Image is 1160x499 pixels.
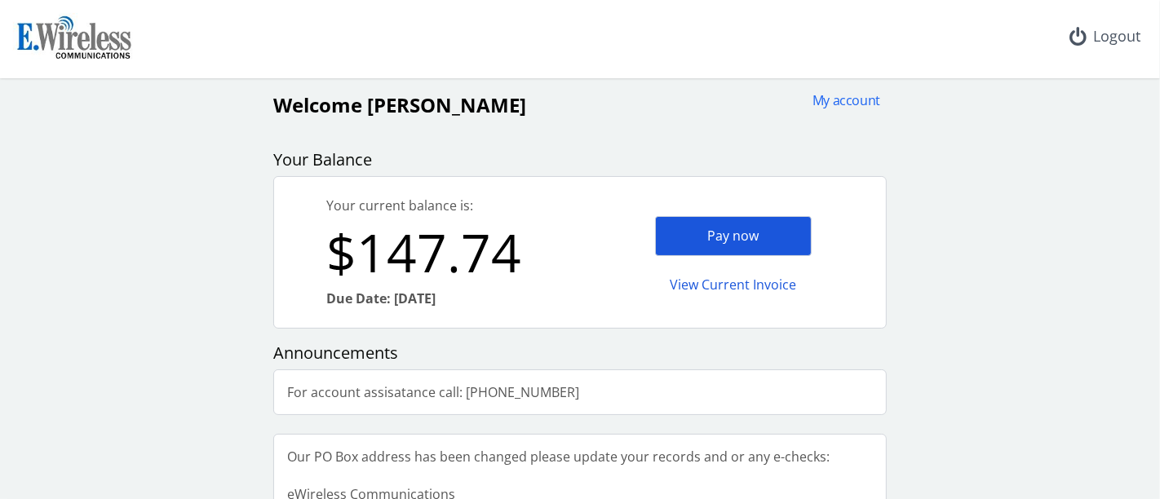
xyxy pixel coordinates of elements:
div: For account assisatance call: [PHONE_NUMBER] [274,370,592,415]
span: Announcements [273,342,398,364]
div: $147.74 [326,215,580,289]
span: Your Balance [273,148,372,170]
div: Due Date: [DATE] [326,289,580,308]
div: Pay now [655,216,812,256]
div: My account [802,91,880,110]
div: View Current Invoice [655,266,812,304]
div: Your current balance is: [326,197,580,215]
span: [PERSON_NAME] [367,91,526,118]
span: Welcome [273,91,362,118]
